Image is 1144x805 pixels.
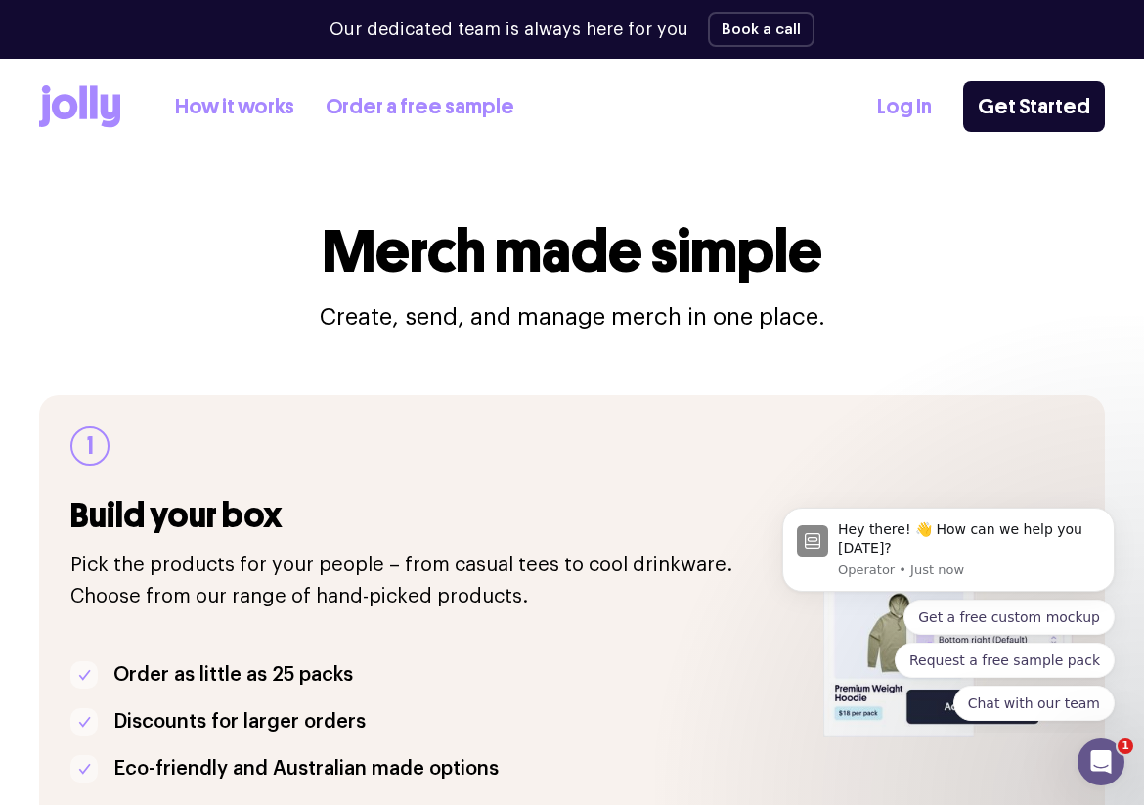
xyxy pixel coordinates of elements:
p: Pick the products for your people – from casual tees to cool drinkware. Choose from our range of ... [70,550,800,612]
p: Create, send, and manage merch in one place. [320,301,825,333]
button: Book a call [708,12,814,47]
a: Get Started [963,81,1105,132]
p: Discounts for larger orders [113,706,366,738]
p: Eco-friendly and Australian made options [113,753,499,784]
h1: Merch made simple [323,219,822,286]
h3: Build your box [70,497,800,534]
a: Order a free sample [326,91,514,123]
p: Our dedicated team is always here for you [330,17,688,43]
div: 1 [70,426,110,466]
iframe: Intercom live chat [1078,738,1124,785]
a: How it works [175,91,294,123]
p: Order as little as 25 packs [113,659,353,691]
a: Log In [877,91,932,123]
span: 1 [1118,738,1133,754]
iframe: Intercom notifications message [753,490,1144,733]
